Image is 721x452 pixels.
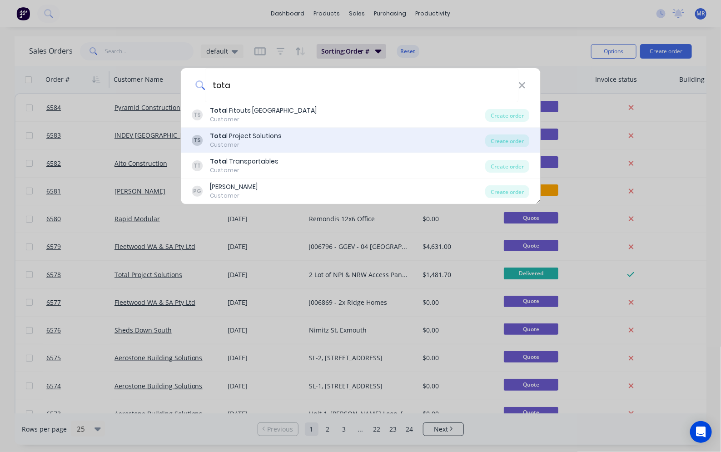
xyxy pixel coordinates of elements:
div: Customer [210,115,317,124]
b: Tota [210,106,226,115]
div: TS [192,109,203,120]
div: Create order [485,185,529,198]
div: Create order [485,134,529,147]
div: Customer [210,192,258,200]
div: l Transportables [210,157,278,166]
div: TT [192,160,203,171]
div: l Project Solutions [210,131,282,141]
b: Tota [210,157,226,166]
div: Create order [485,160,529,173]
div: TS [192,135,203,146]
div: [PERSON_NAME] [210,182,258,192]
div: Create order [485,109,529,122]
div: Open Intercom Messenger [690,421,712,443]
input: Enter a customer name to create a new order... [205,68,518,102]
b: Tota [210,131,226,140]
div: Customer [210,166,278,174]
div: PG [192,186,203,197]
div: Customer [210,141,282,149]
div: l Fitouts [GEOGRAPHIC_DATA] [210,106,317,115]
